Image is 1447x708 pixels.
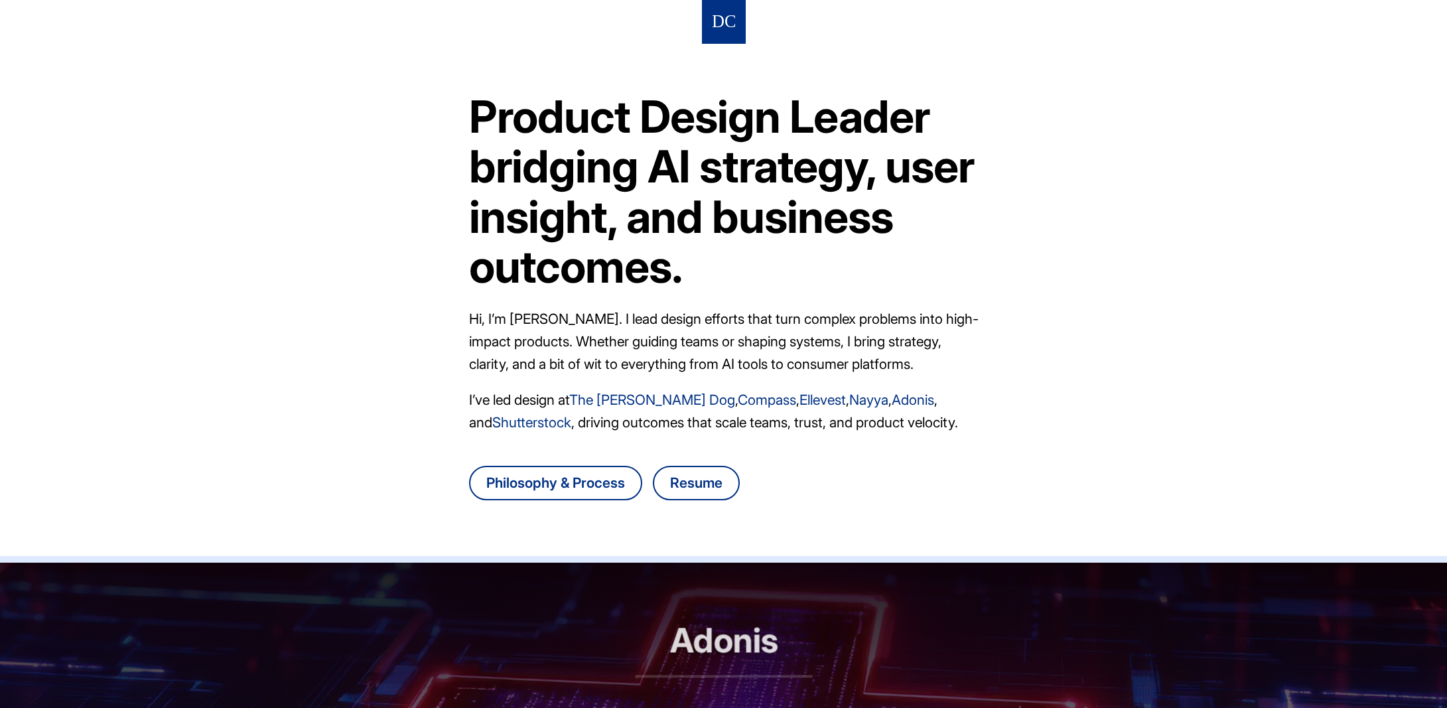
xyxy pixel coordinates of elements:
p: I’ve led design at , , , , , and , driving outcomes that scale teams, trust, and product velocity. [469,389,979,434]
a: Go to Danny Chang's design philosophy and process page [469,466,642,500]
a: Download Danny Chang's resume as a PDF file [653,466,740,500]
a: Shutterstock [492,414,571,431]
a: Adonis [892,391,934,408]
a: Nayya [849,391,888,408]
p: Hi, I’m [PERSON_NAME]. I lead design efforts that turn complex problems into high-impact products... [469,308,979,376]
a: Compass [738,391,796,408]
a: The [PERSON_NAME] Dog [569,391,735,408]
a: Ellevest [799,391,846,408]
h2: Adonis [635,621,812,677]
img: Logo [713,10,735,35]
h1: Product Design Leader bridging AI strategy, user insight, and business outcomes. [469,92,979,292]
